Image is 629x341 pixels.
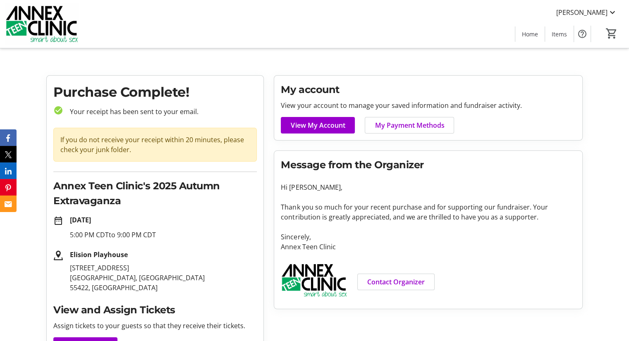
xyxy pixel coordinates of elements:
span: [PERSON_NAME] [556,7,607,17]
a: View My Account [281,117,355,134]
h1: Purchase Complete! [53,82,257,102]
mat-icon: date_range [53,216,63,226]
h2: Message from the Organizer [281,157,576,172]
p: 5:00 PM CDT to 9:00 PM CDT [70,230,257,240]
p: Annex Teen Clinic [281,242,576,252]
strong: Elision Playhouse [70,250,128,259]
p: Assign tickets to your guests so that they receive their tickets. [53,321,257,331]
p: Thank you so much for your recent purchase and for supporting our fundraiser. Your contribution i... [281,202,576,222]
h2: Annex Teen Clinic's 2025 Autumn Extravaganza [53,179,257,208]
span: View My Account [291,120,345,130]
span: My Payment Methods [375,120,444,130]
mat-icon: check_circle [53,105,63,115]
p: Your receipt has been sent to your email. [63,107,257,117]
p: View your account to manage your saved information and fundraiser activity. [281,100,576,110]
a: Home [515,26,545,42]
p: [STREET_ADDRESS] [GEOGRAPHIC_DATA], [GEOGRAPHIC_DATA] 55422, [GEOGRAPHIC_DATA] [70,263,257,293]
span: Items [552,30,567,38]
strong: [DATE] [70,215,91,224]
p: Sincerely, [281,232,576,242]
a: Items [545,26,574,42]
a: Contact Organizer [357,274,435,290]
h2: View and Assign Tickets [53,303,257,317]
span: Home [522,30,538,38]
span: Contact Organizer [367,277,425,287]
button: Cart [604,26,619,41]
h2: My account [281,82,576,97]
button: [PERSON_NAME] [550,6,624,19]
a: My Payment Methods [365,117,454,134]
img: Annex Teen Clinic logo [281,262,347,299]
img: Annex Teen Clinic's Logo [5,3,79,45]
p: Hi [PERSON_NAME], [281,182,576,192]
div: If you do not receive your receipt within 20 minutes, please check your junk folder. [53,128,257,162]
button: Help [574,26,591,42]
